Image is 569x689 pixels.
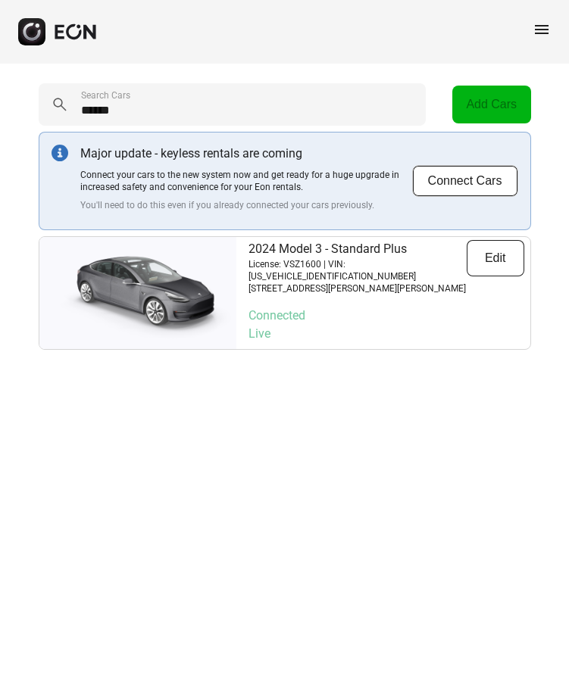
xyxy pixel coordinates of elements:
button: Edit [467,240,524,276]
p: Connected [249,307,524,325]
p: Live [249,325,524,343]
p: 2024 Model 3 - Standard Plus [249,240,467,258]
img: car [39,244,236,342]
p: You'll need to do this even if you already connected your cars previously. [80,199,412,211]
img: info [52,145,68,161]
p: Major update - keyless rentals are coming [80,145,412,163]
p: License: VSZ1600 | VIN: [US_VEHICLE_IDENTIFICATION_NUMBER] [249,258,467,282]
label: Search Cars [81,89,130,101]
button: Connect Cars [412,165,518,197]
p: [STREET_ADDRESS][PERSON_NAME][PERSON_NAME] [249,282,467,295]
span: menu [533,20,551,39]
p: Connect your cars to the new system now and get ready for a huge upgrade in increased safety and ... [80,169,412,193]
